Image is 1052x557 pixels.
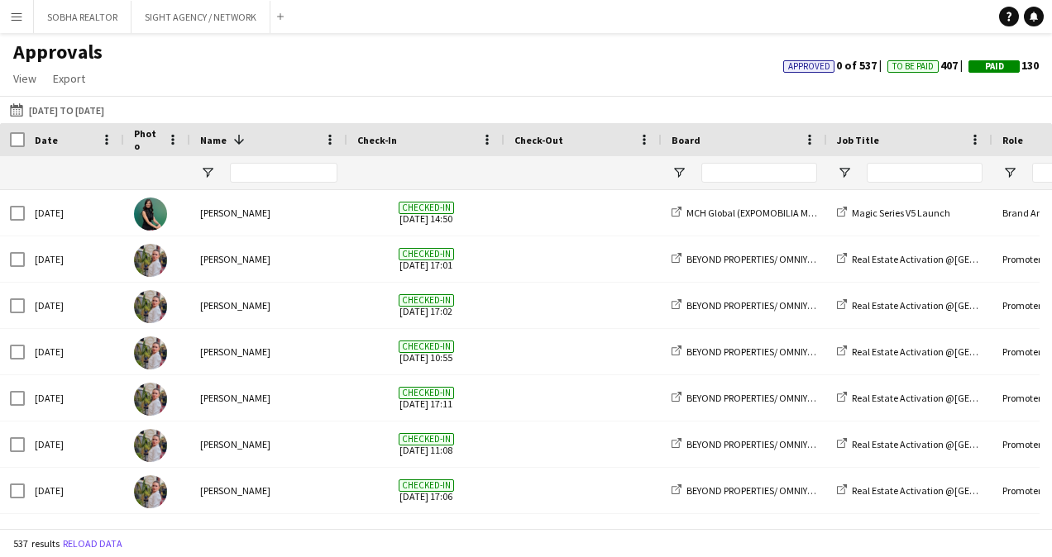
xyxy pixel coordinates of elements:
[852,253,1045,265] span: Real Estate Activation @[GEOGRAPHIC_DATA]
[837,484,1045,497] a: Real Estate Activation @[GEOGRAPHIC_DATA]
[190,468,347,513] div: [PERSON_NAME]
[837,392,1045,404] a: Real Estate Activation @[GEOGRAPHIC_DATA]
[837,165,852,180] button: Open Filter Menu
[357,236,495,282] span: [DATE] 17:01
[34,1,131,33] button: SOBHA REALTOR
[892,61,934,72] span: To Be Paid
[672,207,964,219] a: MCH Global (EXPOMOBILIA MCH GLOBAL ME LIVE MARKETING LLC)
[672,165,686,180] button: Open Filter Menu
[25,375,124,421] div: [DATE]
[35,134,58,146] span: Date
[190,236,347,282] div: [PERSON_NAME]
[672,134,701,146] span: Board
[25,190,124,236] div: [DATE]
[134,244,167,277] img: Yulia Morozova
[686,299,818,312] span: BEYOND PROPERTIES/ OMNIYAT
[686,345,818,358] span: BEYOND PROPERTIES/ OMNIYAT
[190,421,347,467] div: [PERSON_NAME]
[514,134,563,146] span: Check-Out
[134,127,160,152] span: Photo
[968,58,1039,73] span: 130
[783,58,887,73] span: 0 of 537
[190,329,347,374] div: [PERSON_NAME]
[25,283,124,328] div: [DATE]
[837,207,950,219] a: Magic Series V5 Launch
[357,134,397,146] span: Check-In
[399,387,454,399] span: Checked-in
[399,433,454,445] span: Checked-in
[134,429,167,462] img: Yulia Morozova
[131,1,270,33] button: SIGHT AGENCY / NETWORK
[357,190,495,236] span: [DATE] 14:50
[357,329,495,374] span: [DATE] 10:55
[837,134,879,146] span: Job Title
[867,163,983,183] input: Job Title Filter Input
[686,207,964,219] span: MCH Global (EXPOMOBILIA MCH GLOBAL ME LIVE MARKETING LLC)
[200,134,227,146] span: Name
[134,290,167,323] img: Yulia Morozova
[852,484,1045,497] span: Real Estate Activation @[GEOGRAPHIC_DATA]
[686,484,818,497] span: BEYOND PROPERTIES/ OMNIYAT
[686,392,818,404] span: BEYOND PROPERTIES/ OMNIYAT
[25,236,124,282] div: [DATE]
[399,202,454,214] span: Checked-in
[852,207,950,219] span: Magic Series V5 Launch
[134,383,167,416] img: Yulia Morozova
[686,438,818,450] span: BEYOND PROPERTIES/ OMNIYAT
[399,340,454,353] span: Checked-in
[852,299,1045,312] span: Real Estate Activation @[GEOGRAPHIC_DATA]
[200,165,215,180] button: Open Filter Menu
[837,253,1045,265] a: Real Estate Activation @[GEOGRAPHIC_DATA]
[852,392,1045,404] span: Real Estate Activation @[GEOGRAPHIC_DATA]
[672,484,818,497] a: BEYOND PROPERTIES/ OMNIYAT
[837,438,1045,450] a: Real Estate Activation @[GEOGRAPHIC_DATA]
[837,299,1045,312] a: Real Estate Activation @[GEOGRAPHIC_DATA]
[672,253,818,265] a: BEYOND PROPERTIES/ OMNIYAT
[399,248,454,260] span: Checked-in
[53,71,85,86] span: Export
[399,479,454,492] span: Checked-in
[46,68,92,89] a: Export
[7,100,108,120] button: [DATE] to [DATE]
[25,468,124,513] div: [DATE]
[788,61,830,72] span: Approved
[190,375,347,421] div: [PERSON_NAME]
[686,253,818,265] span: BEYOND PROPERTIES/ OMNIYAT
[13,71,36,86] span: View
[1002,134,1023,146] span: Role
[852,345,1045,358] span: Real Estate Activation @[GEOGRAPHIC_DATA]
[134,198,167,231] img: Zineb Seghier
[672,438,818,450] a: BEYOND PROPERTIES/ OMNIYAT
[1002,165,1017,180] button: Open Filter Menu
[887,58,968,73] span: 407
[837,345,1045,358] a: Real Estate Activation @[GEOGRAPHIC_DATA]
[672,345,818,358] a: BEYOND PROPERTIES/ OMNIYAT
[25,329,124,374] div: [DATE]
[672,299,818,312] a: BEYOND PROPERTIES/ OMNIYAT
[190,190,347,236] div: [PERSON_NAME]
[357,421,495,467] span: [DATE] 11:08
[399,294,454,307] span: Checked-in
[60,535,126,553] button: Reload data
[190,283,347,328] div: [PERSON_NAME]
[25,421,124,467] div: [DATE]
[357,283,495,328] span: [DATE] 17:02
[134,475,167,508] img: Yulia Morozova
[672,392,818,404] a: BEYOND PROPERTIES/ OMNIYAT
[985,61,1004,72] span: Paid
[701,163,817,183] input: Board Filter Input
[7,68,43,89] a: View
[134,336,167,369] img: Yulia Morozova
[357,468,495,513] span: [DATE] 17:06
[852,438,1045,450] span: Real Estate Activation @[GEOGRAPHIC_DATA]
[357,375,495,421] span: [DATE] 17:11
[230,163,337,183] input: Name Filter Input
